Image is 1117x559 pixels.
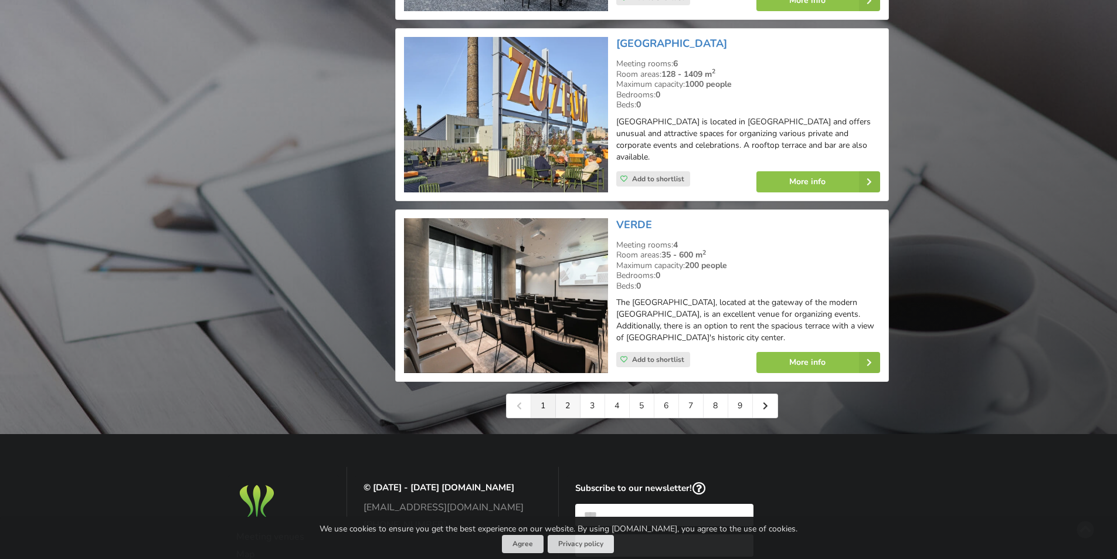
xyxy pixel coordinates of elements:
a: [GEOGRAPHIC_DATA] [616,36,727,50]
strong: 200 people [685,260,727,271]
span: Add to shortlist [632,174,684,184]
p: © [DATE] - [DATE] [DOMAIN_NAME] [364,482,542,493]
div: Beds: [616,100,880,110]
img: Baltic Meeting Rooms [236,482,277,520]
strong: 35 - 600 m [661,249,706,260]
div: Maximum capacity: [616,260,880,271]
strong: 0 [636,99,641,110]
p: Subscribe to our newsletter! [575,482,754,496]
sup: 2 [702,248,706,257]
a: 7 [679,394,704,418]
div: Beds: [616,281,880,292]
a: VERDE [616,218,652,232]
img: Conference centre | Riga | VERDE [404,218,607,374]
strong: 1000 people [685,79,732,90]
strong: 128 - 1409 m [661,69,715,80]
a: 2 [556,394,580,418]
a: 9 [728,394,753,418]
button: Agree [502,535,544,553]
div: Room areas: [616,69,880,80]
a: [EMAIL_ADDRESS][DOMAIN_NAME] [364,502,542,513]
strong: 0 [656,270,660,281]
a: 4 [605,394,630,418]
div: Meeting rooms: [616,59,880,69]
div: Meeting rooms: [616,240,880,250]
strong: 6 [673,58,678,69]
a: 6 [654,394,679,418]
a: More info [756,171,880,192]
a: Privacy policy [548,535,614,553]
sup: 2 [712,67,715,76]
div: Maximum capacity: [616,79,880,90]
div: Room areas: [616,250,880,260]
img: Unusual venues | Riga | Zuzeum Art Centre [404,37,607,192]
strong: 0 [636,280,641,292]
div: Bedrooms: [616,270,880,281]
div: Bedrooms: [616,90,880,100]
a: 1 [531,394,556,418]
a: 3 [580,394,605,418]
p: [GEOGRAPHIC_DATA] is located in [GEOGRAPHIC_DATA] and offers unusual and attractive spaces for or... [616,116,880,163]
a: 8 [704,394,728,418]
strong: 4 [673,239,678,250]
strong: 0 [656,89,660,100]
a: More info [756,352,880,373]
a: 5 [630,394,654,418]
p: The [GEOGRAPHIC_DATA], located at the gateway of the modern [GEOGRAPHIC_DATA], is an excellent ve... [616,297,880,344]
span: Add to shortlist [632,355,684,364]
